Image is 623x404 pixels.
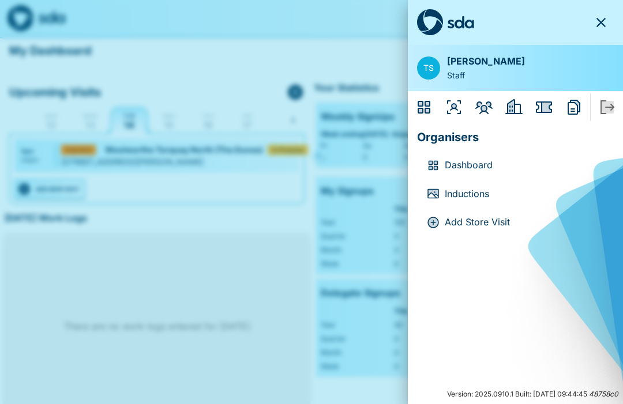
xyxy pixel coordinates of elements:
[408,384,623,404] div: Version: 2025.0910.1 Built: [DATE] 09:44:45
[530,93,558,121] button: Issues
[500,93,528,121] button: Employers
[447,69,525,82] p: Staff
[447,54,525,69] p: [PERSON_NAME]
[445,158,605,173] p: Dashboard
[417,208,614,237] div: Add Store VisitAdd Store Visit
[417,123,614,146] p: Organisers
[560,93,588,121] button: Reports
[417,9,474,36] img: sda-logo-full-dark.svg
[440,93,468,121] button: Organisers
[445,215,605,230] p: Add Store Visit
[417,180,614,209] div: InductionsInductions
[445,187,605,202] p: Inductions
[593,93,621,121] button: Sign Out
[426,216,445,229] div: Add Store Visit
[417,151,614,180] div: DashboardDashboard
[589,390,618,398] i: 48758c0
[470,93,498,121] button: Members
[417,56,440,80] button: Open settings
[417,56,440,80] a: TS
[410,93,438,121] button: Dashboard
[426,187,445,201] div: Inductions
[426,158,445,172] div: Dashboard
